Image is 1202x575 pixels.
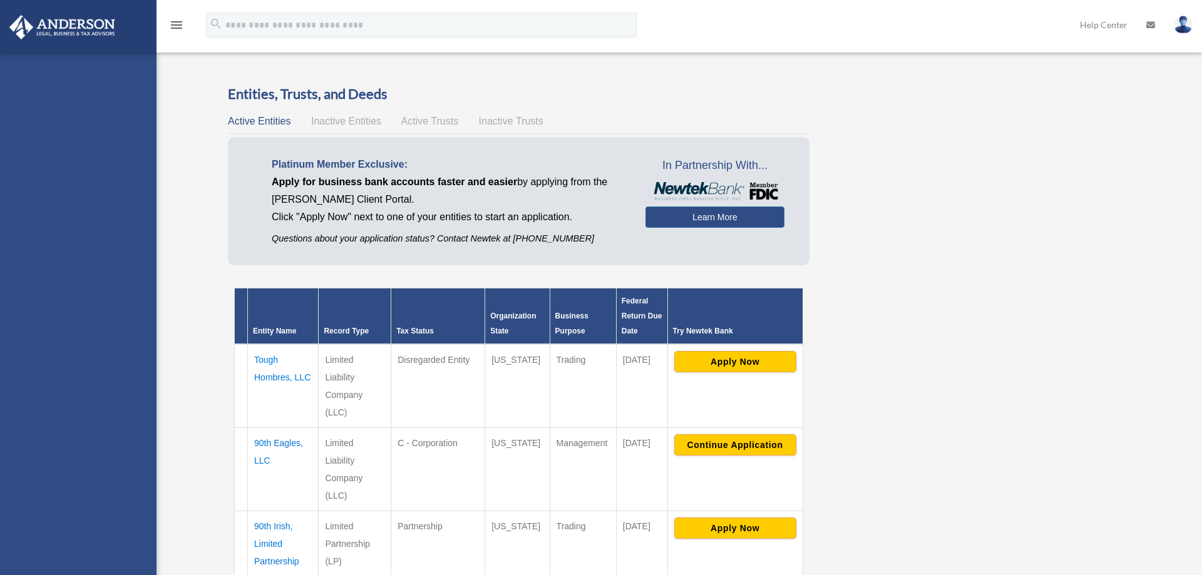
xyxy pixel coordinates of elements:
[674,351,796,372] button: Apply Now
[485,288,550,345] th: Organization State
[248,288,319,345] th: Entity Name
[228,116,290,126] span: Active Entities
[485,344,550,428] td: [US_STATE]
[550,344,616,428] td: Trading
[645,206,784,228] a: Learn More
[272,231,627,247] p: Questions about your application status? Contact Newtek at [PHONE_NUMBER]
[311,116,381,126] span: Inactive Entities
[319,344,391,428] td: Limited Liability Company (LLC)
[391,288,485,345] th: Tax Status
[272,173,627,208] p: by applying from the [PERSON_NAME] Client Portal.
[169,22,184,33] a: menu
[228,84,809,104] h3: Entities, Trusts, and Deeds
[248,428,319,511] td: 90th Eagles, LLC
[319,288,391,345] th: Record Type
[479,116,543,126] span: Inactive Trusts
[248,344,319,428] td: Tough Hombres, LLC
[319,428,391,511] td: Limited Liability Company (LLC)
[6,15,119,39] img: Anderson Advisors Platinum Portal
[401,116,459,126] span: Active Trusts
[391,344,485,428] td: Disregarded Entity
[674,434,796,455] button: Continue Application
[550,428,616,511] td: Management
[209,17,223,31] i: search
[485,428,550,511] td: [US_STATE]
[550,288,616,345] th: Business Purpose
[272,176,517,187] span: Apply for business bank accounts faster and easier
[645,156,784,176] span: In Partnership With...
[169,18,184,33] i: menu
[674,517,796,539] button: Apply Now
[616,288,667,345] th: Federal Return Due Date
[616,428,667,511] td: [DATE]
[272,156,627,173] p: Platinum Member Exclusive:
[652,182,778,201] img: NewtekBankLogoSM.png
[1174,16,1193,34] img: User Pic
[272,208,627,226] p: Click "Apply Now" next to one of your entities to start an application.
[616,344,667,428] td: [DATE]
[391,428,485,511] td: C - Corporation
[673,323,798,338] div: Try Newtek Bank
